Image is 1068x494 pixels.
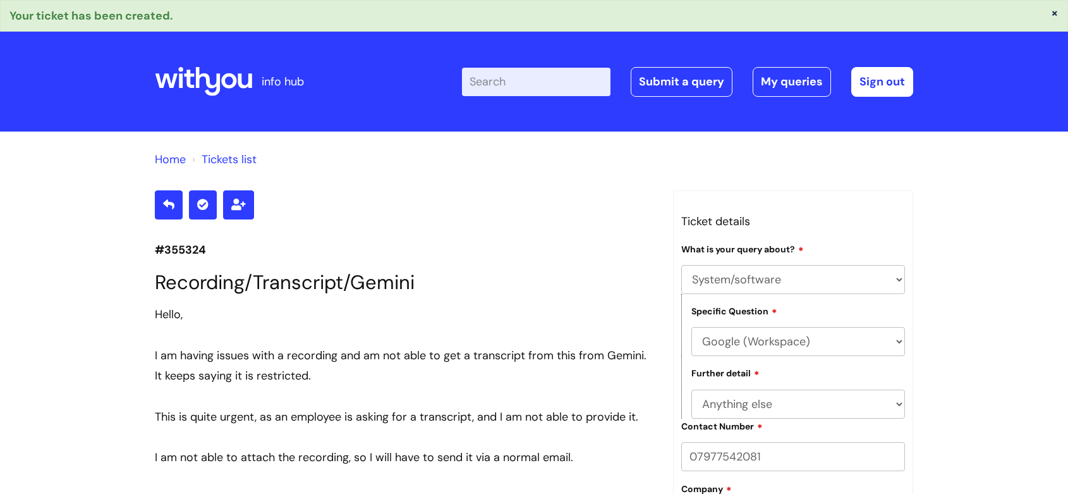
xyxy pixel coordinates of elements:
a: My queries [753,67,831,96]
a: Sign out [851,67,913,96]
label: Contact Number [681,419,763,432]
div: This is quite urgent, as an employee is asking for a transcript, and I am not able to provide it. [155,407,654,427]
a: Submit a query [631,67,732,96]
label: Specific Question [691,304,777,317]
li: Solution home [155,149,186,170]
a: Tickets list [202,152,257,167]
label: Further detail [691,366,760,379]
li: Tickets list [189,149,257,170]
label: What is your query about? [681,242,804,255]
div: Hello, [155,304,654,324]
input: Search [462,68,610,96]
a: Home [155,152,186,167]
div: | - [462,67,913,96]
p: #355324 [155,240,654,260]
p: info hub [262,71,304,92]
h1: Recording/Transcript/Gemini [155,271,654,294]
h3: Ticket details [681,211,905,232]
div: I am not able to attach the recording, so I will have to send it via a normal email. [155,447,654,467]
button: × [1051,7,1059,18]
div: I am having issues with a recording and am not able to get a transcript from this from Gemini. It... [155,345,654,386]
